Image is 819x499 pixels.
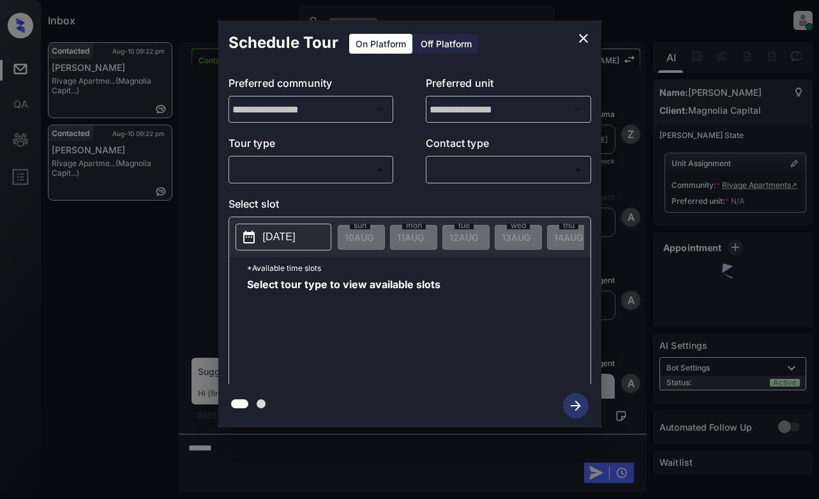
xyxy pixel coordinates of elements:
button: [DATE] [236,224,331,250]
p: Select slot [229,196,591,217]
p: Preferred unit [426,75,591,96]
p: Tour type [229,135,394,156]
p: [DATE] [263,229,296,245]
button: close [571,26,596,51]
p: Contact type [426,135,591,156]
div: Off Platform [414,34,478,54]
p: Preferred community [229,75,394,96]
h2: Schedule Tour [218,20,349,65]
div: On Platform [349,34,412,54]
p: *Available time slots [247,257,590,279]
span: Select tour type to view available slots [247,279,440,381]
